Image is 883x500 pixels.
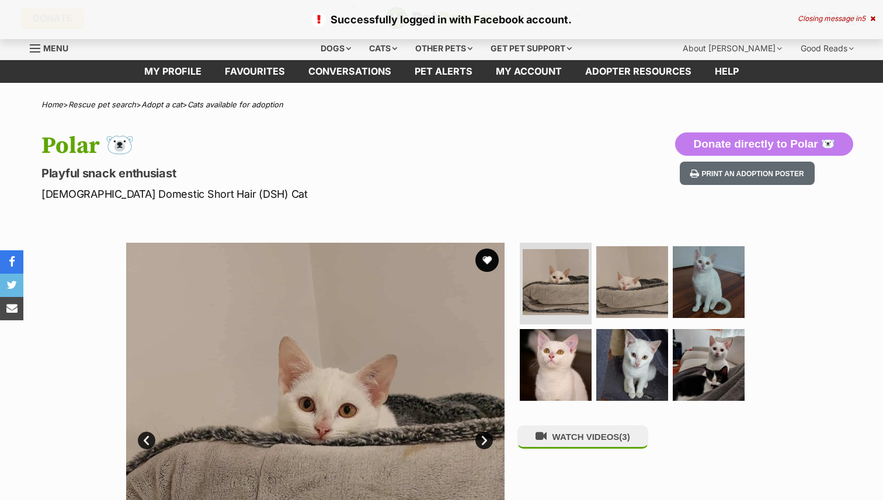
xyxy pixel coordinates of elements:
[41,100,63,109] a: Home
[133,60,213,83] a: My profile
[407,37,481,60] div: Other pets
[703,60,750,83] a: Help
[792,37,862,60] div: Good Reads
[30,37,77,58] a: Menu
[41,186,536,202] p: [DEMOGRAPHIC_DATA] Domestic Short Hair (DSH) Cat
[520,329,592,401] img: Photo of Polar 🐻‍❄️
[297,60,403,83] a: conversations
[482,37,580,60] div: Get pet support
[475,432,493,449] a: Next
[517,425,648,448] button: WATCH VIDEOS(3)
[68,100,136,109] a: Rescue pet search
[596,329,668,401] img: Photo of Polar 🐻‍❄️
[312,37,359,60] div: Dogs
[798,15,875,23] div: Closing message in
[475,249,499,272] button: favourite
[680,162,814,186] button: Print an adoption poster
[138,432,155,449] a: Prev
[675,37,790,60] div: About [PERSON_NAME]
[523,249,589,315] img: Photo of Polar 🐻‍❄️
[861,14,865,23] span: 5
[675,132,853,156] button: Donate directly to Polar 🐻‍❄️
[187,100,283,109] a: Cats available for adoption
[573,60,703,83] a: Adopter resources
[43,43,68,53] span: Menu
[619,432,630,442] span: (3)
[12,12,871,27] p: Successfully logged in with Facebook account.
[484,60,573,83] a: My account
[673,329,745,401] img: Photo of Polar 🐻‍❄️
[213,60,297,83] a: Favourites
[41,132,536,159] h1: Polar 🐻‍❄️
[12,100,871,109] div: > > >
[673,246,745,318] img: Photo of Polar 🐻‍❄️
[403,60,484,83] a: Pet alerts
[596,246,668,318] img: Photo of Polar 🐻‍❄️
[361,37,405,60] div: Cats
[141,100,182,109] a: Adopt a cat
[41,165,536,181] p: Playful snack enthusiast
